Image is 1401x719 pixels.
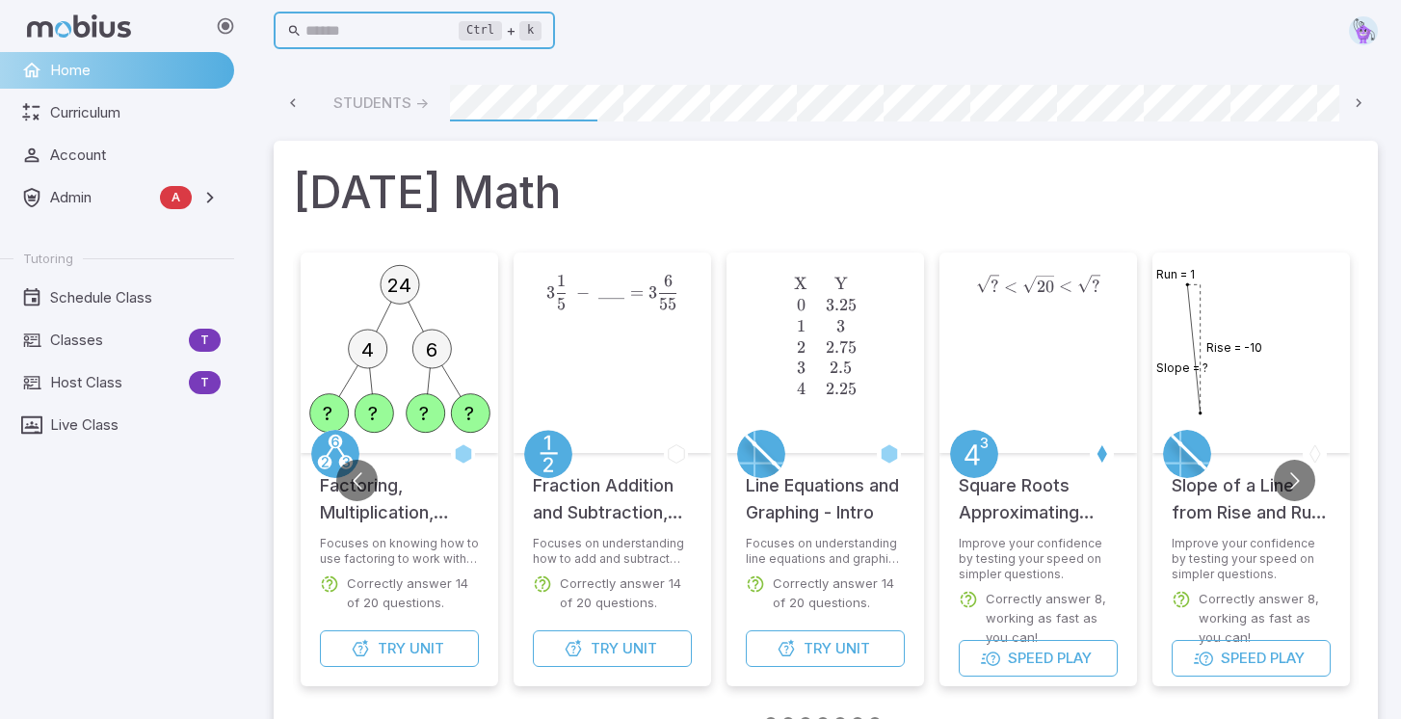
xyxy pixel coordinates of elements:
span: 3 [546,282,555,303]
h5: Line Equations and Graphing - Intro [746,472,905,526]
text: Rise = -10 [1206,340,1262,355]
span: Try [591,638,619,659]
span: 6 [664,271,673,291]
a: Factors/Primes [311,430,359,478]
text: Run = 1 [1156,267,1195,281]
kbd: Ctrl [459,21,502,40]
text: ? [323,402,332,425]
text: Slope = ? [1156,360,1208,375]
img: pentagon.svg [1349,16,1378,45]
span: Host Class [50,372,181,393]
a: Slope/Linear Equations [1163,430,1211,478]
span: 1 [797,316,806,336]
span: X [794,274,807,294]
span: < [1004,277,1018,297]
span: ​ [566,275,568,298]
p: Correctly answer 14 of 20 questions. [560,574,692,613]
span: 1 [557,271,566,291]
span: ​ [1100,275,1102,292]
span: Y [834,274,848,294]
span: Unit [622,638,657,659]
p: Improve your confidence by testing your speed on simpler questions. [1172,536,1331,582]
span: Admin [50,187,152,208]
p: Correctly answer 8, working as fast as you can! [1199,590,1331,648]
text: 4 [361,338,374,361]
span: Classes [50,330,181,351]
span: Unit [410,638,444,659]
a: Fractions/Decimals [524,430,572,478]
span: 3 [836,316,845,336]
span: 0 [797,295,806,315]
kbd: k [519,21,542,40]
button: TryUnit [533,630,692,667]
h5: Fraction Addition and Subtraction, Mixed - Advanced [533,472,692,526]
p: Correctly answer 8, working as fast as you can! [986,590,1118,648]
button: Go to next slide [1274,460,1315,501]
text: 6 [425,338,436,361]
p: Correctly answer 14 of 20 questions. [773,574,905,613]
p: Improve your confidence by testing your speed on simpler questions. [959,536,1118,582]
span: Curriculum [50,102,221,123]
span: 20 [1037,277,1054,297]
h5: Factoring, Multiplication, Division, Fractions - Advanced [320,472,479,526]
span: ​ [676,275,678,298]
span: Try [804,638,832,659]
span: ​ [857,275,859,342]
span: 2.75 [826,337,857,358]
span: Unit [835,638,870,659]
span: T [189,331,221,350]
p: Focuses on knowing how to use factoring to work with and simplify fractions. [320,536,479,567]
span: Speed [1008,648,1053,669]
span: ? [1092,277,1100,297]
button: TryUnit [320,630,479,667]
span: ​ [807,275,809,342]
span: ​ [999,275,1001,292]
button: SpeedPlay [1172,640,1331,677]
span: Try [378,638,406,659]
span: Speed [1221,648,1266,669]
span: − [576,282,590,303]
button: TryUnit [746,630,905,667]
a: Exponents [950,430,998,478]
span: Tutoring [23,250,73,267]
p: Focuses on understanding how to add and subtract mixed fractions. [533,536,692,567]
span: A [160,188,192,207]
text: ? [463,402,473,425]
button: SpeedPlay [959,640,1118,677]
text: ? [367,402,377,425]
h5: Slope of a Line from Rise and Run - Integer [1172,472,1331,526]
text: ? [419,402,429,425]
span: Account [50,145,221,166]
span: 3.25 [826,295,857,315]
span: = [630,282,644,303]
div: + [459,19,542,42]
h1: [DATE] Math [293,160,1359,226]
span: ___ [598,282,624,303]
span: Play [1270,648,1305,669]
span: 5 [557,294,566,314]
span: Play [1057,648,1092,669]
span: ? [991,277,999,297]
p: Correctly answer 14 of 20 questions. [347,574,479,613]
span: 55 [659,294,676,314]
h5: Square Roots Approximating Between Perfect Square Roots [959,472,1118,526]
p: Focuses on understanding line equations and graphing of lines. [746,536,905,567]
span: Live Class [50,414,221,436]
span: 3 [648,282,657,303]
span: Home [50,60,221,81]
text: 24 [386,274,410,297]
span: < [1059,277,1072,297]
a: Slope/Linear Equations [737,430,785,478]
span: 2 [797,337,806,358]
span: ​ [1054,275,1056,291]
button: Go to previous slide [336,460,378,501]
span: T [189,373,221,392]
span: Schedule Class [50,287,221,308]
